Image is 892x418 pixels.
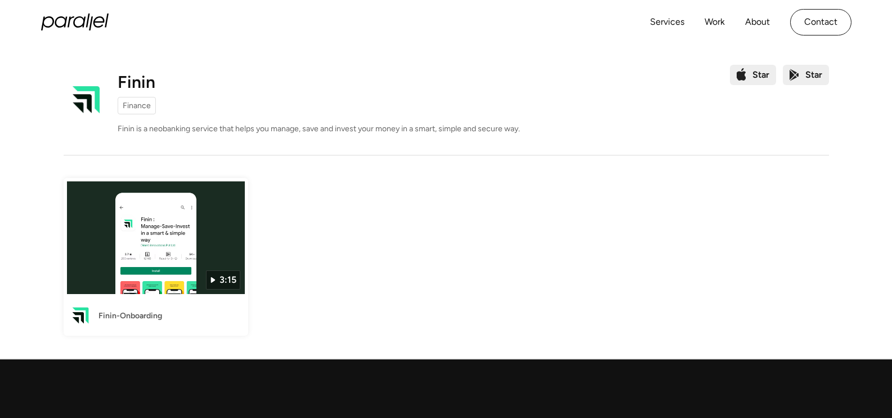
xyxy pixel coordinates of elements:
[650,14,684,30] a: Services
[790,9,851,35] a: Contact
[118,74,155,91] h1: Finin
[805,68,822,82] div: Star
[745,14,770,30] a: About
[67,181,245,294] img: Finin-Onboarding
[118,123,520,135] p: Finin is a neobanking service that helps you manage, save and invest your money in a smart, simpl...
[41,14,109,30] a: home
[98,310,162,322] div: Finin-Onboarding
[67,302,94,329] img: Finin-Onboarding
[123,100,151,112] div: Finance
[64,178,248,336] a: Finin-Onboarding3:15Finin-OnboardingFinin-Onboarding
[752,68,769,82] div: Star
[219,273,236,287] div: 3:15
[705,14,725,30] a: Work
[118,97,156,114] a: Finance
